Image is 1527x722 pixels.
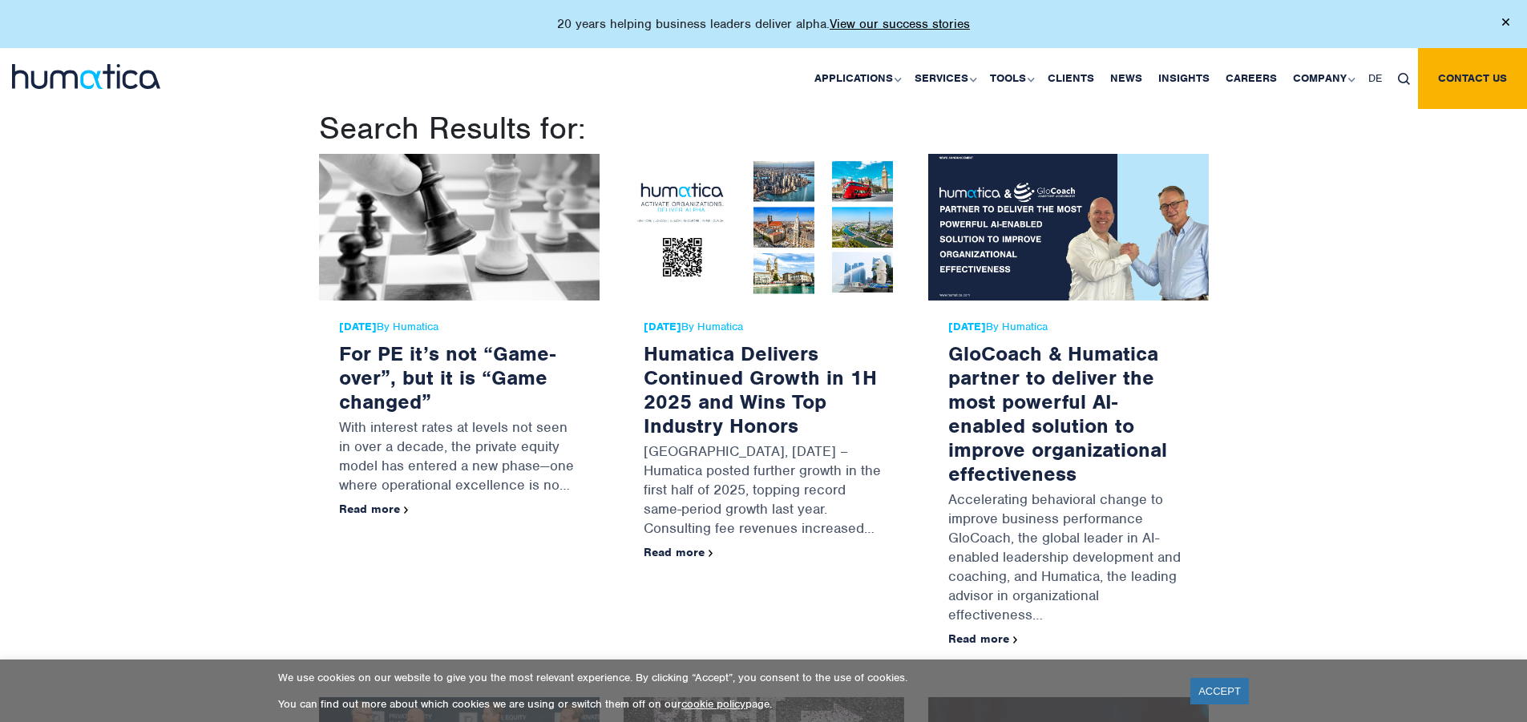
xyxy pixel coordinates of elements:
img: arrowicon [1013,636,1018,643]
img: arrowicon [709,550,713,557]
a: For PE it’s not “Game-over”, but it is “Game changed” [339,341,555,414]
a: Humatica Delivers Continued Growth in 1H 2025 and Wins Top Industry Honors [644,341,877,438]
span: By Humatica [644,321,884,333]
a: Contact us [1418,48,1527,109]
a: Company [1285,48,1360,109]
img: logo [12,64,160,89]
img: GloCoach & Humatica partner to deliver the most powerful AI-enabled solution to improve organizat... [928,154,1209,300]
strong: [DATE] [948,320,986,333]
a: cookie policy [681,697,745,711]
h1: Search Results for: [319,109,1209,147]
span: By Humatica [948,321,1189,333]
a: News [1102,48,1150,109]
strong: [DATE] [339,320,377,333]
a: Clients [1040,48,1102,109]
a: Insights [1150,48,1218,109]
a: GloCoach & Humatica partner to deliver the most powerful AI-enabled solution to improve organizat... [948,341,1167,486]
span: DE [1368,71,1382,85]
a: Tools [982,48,1040,109]
a: Read more [644,545,713,559]
a: ACCEPT [1190,678,1249,704]
a: Services [907,48,982,109]
a: Read more [948,631,1018,646]
p: You can find out more about which cookies we are using or switch them off on our page. [278,697,1170,711]
a: View our success stories [830,16,970,32]
span: By Humatica [339,321,580,333]
img: Humatica Delivers Continued Growth in 1H 2025 and Wins Top Industry Honors [624,154,904,300]
a: Careers [1218,48,1285,109]
img: arrowicon [404,506,409,514]
strong: [DATE] [644,320,681,333]
img: For PE it’s not “Game-over”, but it is “Game changed” [319,154,600,300]
p: [GEOGRAPHIC_DATA], [DATE] – Humatica posted further growth in the first half of 2025, topping rec... [644,438,884,546]
a: Applications [806,48,907,109]
p: With interest rates at levels not seen in over a decade, the private equity model has entered a n... [339,413,580,502]
a: DE [1360,48,1390,109]
p: 20 years helping business leaders deliver alpha. [557,16,970,32]
a: Read more [339,502,409,516]
p: Accelerating behavioral change to improve business performance GloCoach, the global leader in AI-... [948,486,1189,632]
p: We use cookies on our website to give you the most relevant experience. By clicking “Accept”, you... [278,671,1170,684]
img: search_icon [1398,73,1410,85]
